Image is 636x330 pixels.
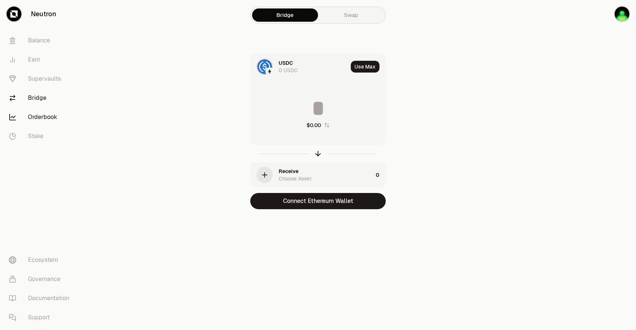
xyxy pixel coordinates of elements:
[250,193,386,209] button: Connect Ethereum Wallet
[3,289,79,308] a: Documentation
[307,122,330,129] button: $0.00
[376,162,385,187] div: 0
[279,67,298,74] div: 0 USDC
[3,88,79,108] a: Bridge
[3,31,79,50] a: Balance
[307,122,321,129] div: $0.00
[3,108,79,127] a: Orderbook
[266,68,273,75] img: Ethereum Logo
[251,162,373,187] div: ReceiveChoose Asset
[3,69,79,88] a: Supervaults
[279,175,311,182] div: Choose Asset
[279,168,298,175] div: Receive
[251,162,385,187] button: ReceiveChoose Asset0
[3,50,79,69] a: Earn
[279,59,293,67] div: USDC
[3,250,79,270] a: Ecosystem
[318,8,384,22] a: Swap
[3,308,79,327] a: Support
[251,54,348,79] div: USDC LogoEthereum LogoUSDC0 USDC
[351,61,379,73] button: Use Max
[615,7,629,21] img: Ledger 1 Pass phrase
[3,270,79,289] a: Governance
[252,8,318,22] a: Bridge
[3,127,79,146] a: Stake
[257,59,272,74] img: USDC Logo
